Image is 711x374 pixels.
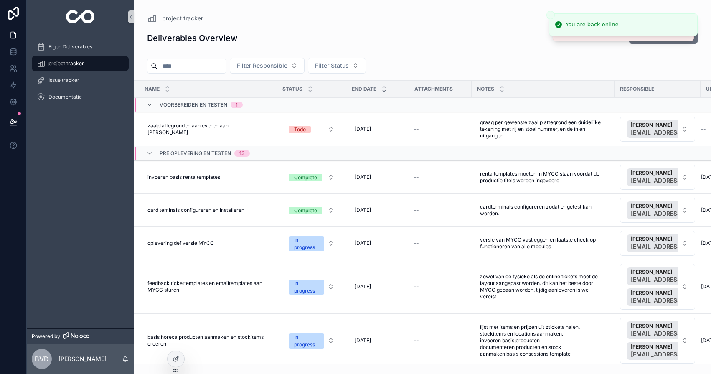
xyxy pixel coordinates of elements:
span: Bvd [35,354,49,364]
a: cardterminals configureren zodat er getest kan worden. [477,200,609,220]
a: Select Button [620,230,696,256]
a: card teminals configureren en installeren [144,204,272,217]
button: Select Button [230,58,305,74]
span: [DATE] [355,337,371,344]
a: -- [414,337,467,344]
span: [DATE] [355,240,371,247]
button: Select Button [282,170,341,185]
span: Powered by [32,333,60,340]
span: -- [414,207,419,214]
span: Filter Status [315,61,349,70]
a: invoeren basis rentaltemplates [144,170,272,184]
a: zaalplattegronden aanleveren aan [PERSON_NAME] [144,119,272,139]
div: Complete [294,174,317,181]
a: basis horeca producten aanmaken en stockitems creeren [144,331,272,351]
a: -- [414,207,467,214]
a: -- [414,126,467,132]
span: Documentatie [48,94,82,100]
span: Eigen Deliverables [48,43,92,50]
button: Select Button [620,198,695,223]
a: rentaltemplates moeten in MYCC staan voordat de productie titels worden ingevoerd [477,167,609,187]
a: feedback tickettemplates en emailtemplates aan MYCC sturen [144,277,272,297]
span: zaalplattegronden aanleveren aan [PERSON_NAME] [147,122,269,136]
span: zowel van de fysieke als de online tickets moet de layout aangepast worden. dit kan het beste doo... [480,273,606,300]
button: Select Button [282,203,341,218]
span: -- [701,126,706,132]
a: Select Button [620,197,696,223]
p: [PERSON_NAME] [58,355,107,363]
a: zowel van de fysieke als de online tickets moet de layout aangepast worden. dit kan het beste doo... [477,270,609,303]
button: Select Button [282,275,341,298]
div: You are back online [566,20,618,29]
span: oplevering def versie MYCC [147,240,214,247]
span: -- [414,240,419,247]
div: Complete [294,207,317,214]
div: Todo [294,126,306,133]
a: [DATE] [351,204,404,217]
button: Select Button [282,122,341,137]
div: In progress [294,280,319,295]
a: [DATE] [351,170,404,184]
a: Eigen Deliverables [32,39,129,54]
span: versie van MYCC vastleggen en laatste check op functioneren van alle modules [480,237,606,250]
span: basis horeca producten aanmaken en stockitems creeren [147,334,269,347]
span: Attachments [414,86,453,92]
span: feedback tickettemplates en emailtemplates aan MYCC sturen [147,280,269,293]
a: [DATE] [351,237,404,250]
a: project tracker [32,56,129,71]
span: cardterminals configureren zodat er getest kan worden. [480,204,606,217]
span: -- [414,174,419,181]
button: Select Button [620,231,695,256]
span: Status [282,86,302,92]
button: Select Button [620,318,695,364]
a: Powered by [27,328,134,344]
a: -- [414,174,467,181]
span: rentaltemplates moeten in MYCC staan voordat de productie titels worden ingevoerd [480,170,606,184]
button: Select Button [282,329,341,352]
a: graag per gewenste zaal plattegrond een duidelijke tekening met rij en stoel nummer, en de in en ... [477,116,609,142]
a: -- [414,283,467,290]
span: [DATE] [355,207,371,214]
span: project tracker [48,60,84,67]
span: Responsible [620,86,654,92]
div: scrollable content [27,33,134,115]
a: -- [414,240,467,247]
button: Close toast [546,11,555,19]
a: Select Button [282,232,341,255]
span: -- [414,283,419,290]
button: Select Button [308,58,366,74]
a: [DATE] [351,280,404,293]
div: 1 [236,102,238,108]
h1: Deliverables Overview [147,32,238,44]
div: In progress [294,236,319,251]
span: -- [414,126,419,132]
a: Documentatie [32,89,129,104]
a: Select Button [620,317,696,364]
span: [DATE] [355,283,371,290]
span: Issue tracker [48,77,79,84]
a: oplevering def versie MYCC [144,237,272,250]
span: invoeren basis rentaltemplates [147,174,220,181]
a: Issue tracker [32,73,129,88]
button: Select Button [282,232,341,254]
a: project tracker [147,13,203,23]
button: Select Button [620,117,695,142]
a: [DATE] [351,334,404,347]
span: lijst met items en prijzen uit ztickets halen. stockitems en locations aanmaken. invoeren basis p... [480,324,606,357]
div: In progress [294,333,319,349]
span: End Date [352,86,376,92]
span: Voorbereiden en testen [160,102,227,108]
a: versie van MYCC vastleggen en laatste check op functioneren van alle modules [477,233,609,253]
button: Select Button [620,264,695,310]
span: pre oplevering en testen [160,150,231,157]
span: [DATE] [355,126,371,132]
span: [DATE] [355,174,371,181]
a: Select Button [620,116,696,142]
a: Select Button [620,263,696,310]
div: 13 [239,150,245,157]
